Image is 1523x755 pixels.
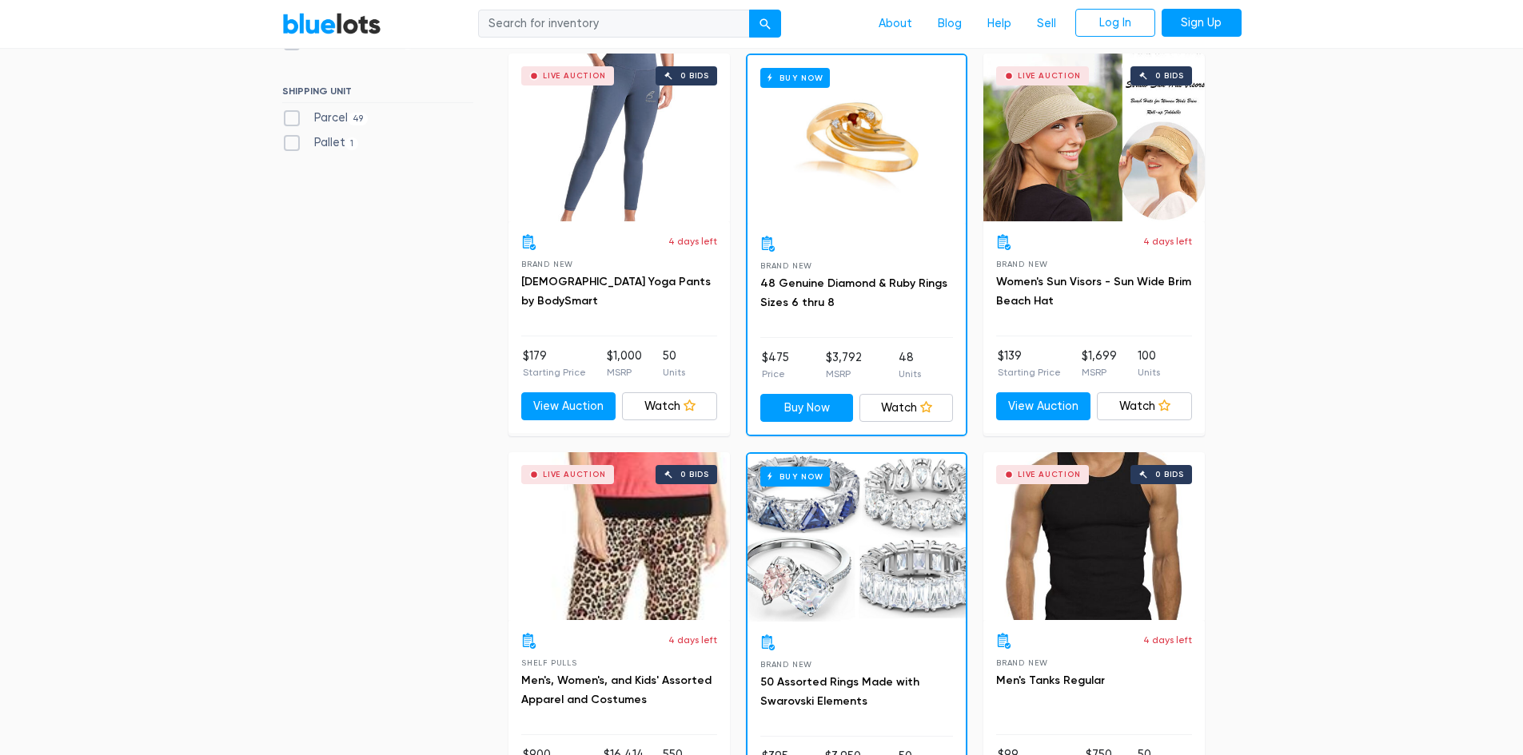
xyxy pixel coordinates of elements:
[543,471,606,479] div: Live Auction
[748,454,966,622] a: Buy Now
[607,365,642,379] p: MSRP
[523,365,586,379] p: Starting Price
[282,109,369,127] label: Parcel
[762,367,789,381] p: Price
[998,365,1061,379] p: Starting Price
[680,471,709,479] div: 0 bids
[348,113,369,125] span: 49
[521,392,616,421] a: View Auction
[760,276,947,309] a: 48 Genuine Diamond & Ruby Rings Sizes 6 thru 8
[899,349,921,381] li: 48
[826,349,862,381] li: $3,792
[663,348,685,379] li: 50
[680,72,709,80] div: 0 bids
[521,674,712,706] a: Men's, Women's, and Kids' Assorted Apparel and Costumes
[622,392,717,421] a: Watch
[760,467,830,487] h6: Buy Now
[478,10,750,38] input: Search for inventory
[1097,392,1192,421] a: Watch
[996,674,1105,687] a: Men's Tanks Regular
[668,633,717,647] p: 4 days left
[345,137,359,150] span: 1
[983,452,1205,620] a: Live Auction 0 bids
[1075,9,1155,38] a: Log In
[760,675,919,708] a: 50 Assorted Rings Made with Swarovski Elements
[1155,471,1184,479] div: 0 bids
[508,54,730,221] a: Live Auction 0 bids
[748,55,966,223] a: Buy Now
[282,85,473,103] h6: SHIPPING UNIT
[998,348,1061,379] li: $139
[1024,9,1069,39] a: Sell
[899,367,921,381] p: Units
[996,658,1048,667] span: Brand New
[1018,72,1081,80] div: Live Auction
[282,134,359,152] label: Pallet
[1082,365,1117,379] p: MSRP
[1143,234,1192,248] p: 4 days left
[760,660,812,669] span: Brand New
[859,394,953,423] a: Watch
[996,275,1191,308] a: Women's Sun Visors - Sun Wide Brim Beach Hat
[1138,348,1160,379] li: 100
[607,348,642,379] li: $1,000
[826,367,862,381] p: MSRP
[983,54,1205,221] a: Live Auction 0 bids
[975,9,1024,39] a: Help
[996,260,1048,268] span: Brand New
[760,394,854,423] a: Buy Now
[1082,348,1117,379] li: $1,699
[760,261,812,270] span: Brand New
[866,9,925,39] a: About
[508,452,730,620] a: Live Auction 0 bids
[663,365,685,379] p: Units
[521,260,573,268] span: Brand New
[668,234,717,248] p: 4 days left
[521,658,577,667] span: Shelf Pulls
[543,72,606,80] div: Live Auction
[760,68,830,88] h6: Buy Now
[1018,471,1081,479] div: Live Auction
[1143,633,1192,647] p: 4 days left
[925,9,975,39] a: Blog
[521,275,711,308] a: [DEMOGRAPHIC_DATA] Yoga Pants by BodySmart
[523,348,586,379] li: $179
[1155,72,1184,80] div: 0 bids
[1162,9,1242,38] a: Sign Up
[762,349,789,381] li: $475
[1138,365,1160,379] p: Units
[282,12,381,35] a: BlueLots
[996,392,1091,421] a: View Auction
